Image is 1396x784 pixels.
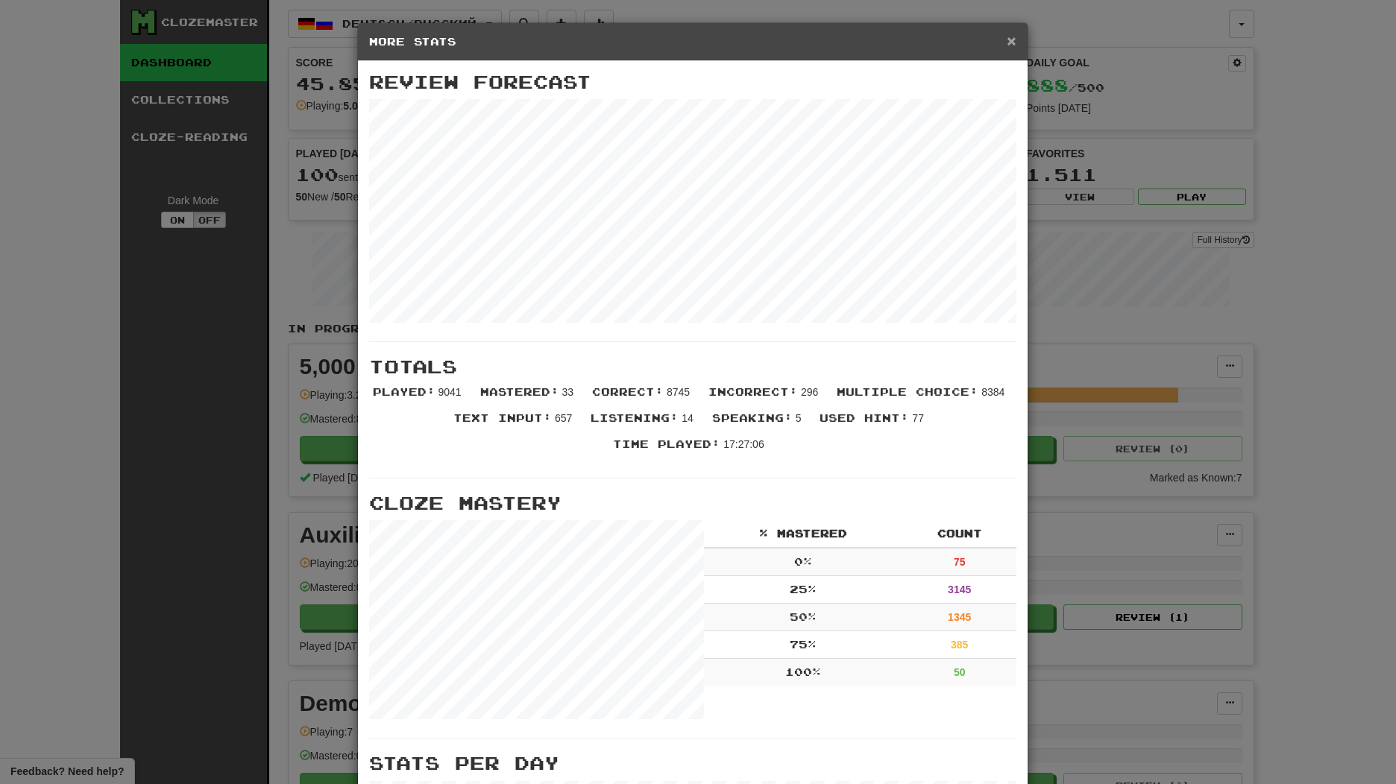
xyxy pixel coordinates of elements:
span: Multiple Choice : [837,385,978,398]
li: 5 [705,411,813,437]
li: 8745 [585,385,701,411]
li: 657 [446,411,583,437]
h3: Cloze Mastery [369,493,1016,513]
td: 0 % [704,548,903,576]
span: Speaking : [712,411,793,424]
th: Count [903,520,1016,548]
li: 77 [812,411,934,437]
h3: Review Forecast [369,72,1016,92]
span: Mastered : [480,385,559,398]
strong: 385 [951,639,968,651]
span: Listening : [591,411,679,424]
strong: 50 [954,666,966,678]
li: 33 [473,385,585,411]
span: Text Input : [453,411,552,424]
th: % Mastered [704,520,903,548]
td: 50 % [704,604,903,631]
td: 25 % [704,576,903,604]
h3: Stats Per Day [369,753,1016,773]
li: 17:27:06 [606,437,775,463]
td: 100 % [704,659,903,686]
span: Time Played : [613,437,720,450]
li: 296 [701,385,829,411]
strong: 1345 [948,611,971,623]
strong: 75 [954,556,966,568]
button: Close [1007,33,1016,48]
h5: More Stats [369,34,1016,49]
strong: 3145 [948,584,971,595]
span: Played : [373,385,436,398]
li: 14 [583,411,704,437]
h3: Totals [369,357,1016,376]
td: 75 % [704,631,903,659]
li: 9041 [365,385,473,411]
span: Correct : [592,385,664,398]
span: × [1007,32,1016,49]
li: 8384 [829,385,1016,411]
span: Used Hint : [820,411,909,424]
span: Incorrect : [708,385,798,398]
